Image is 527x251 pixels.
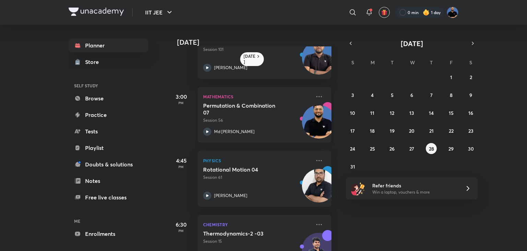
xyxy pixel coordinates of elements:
p: Chemistry [203,220,311,229]
button: August 12, 2025 [387,107,398,118]
img: streak [423,9,430,16]
button: August 9, 2025 [465,89,476,100]
button: August 8, 2025 [446,89,457,100]
button: August 20, 2025 [406,125,417,136]
a: Doubts & solutions [69,157,148,171]
h5: 6:30 [167,220,195,229]
button: August 1, 2025 [446,72,457,83]
a: Company Logo [69,8,124,18]
p: Win a laptop, vouchers & more [372,189,457,195]
p: Md [PERSON_NAME] [214,129,255,135]
button: August 30, 2025 [465,143,476,154]
button: August 21, 2025 [426,125,437,136]
h5: Thermodynamics-2 -03 [203,230,289,237]
button: August 29, 2025 [446,143,457,154]
abbr: August 18, 2025 [370,128,375,134]
button: August 3, 2025 [347,89,358,100]
abbr: August 4, 2025 [371,92,374,98]
abbr: August 17, 2025 [350,128,355,134]
abbr: August 3, 2025 [351,92,354,98]
img: avatar [381,9,387,15]
button: August 6, 2025 [406,89,417,100]
h5: Rotational Motion 04 [203,166,289,173]
img: referral [351,182,365,195]
abbr: August 14, 2025 [429,110,434,116]
a: Planner [69,39,148,52]
button: August 26, 2025 [387,143,398,154]
button: August 24, 2025 [347,143,358,154]
abbr: August 1, 2025 [450,74,452,80]
a: Store [69,55,148,69]
abbr: August 2, 2025 [470,74,472,80]
abbr: Thursday [430,59,433,66]
a: Tests [69,124,148,138]
p: PM [167,165,195,169]
abbr: Saturday [469,59,472,66]
button: August 13, 2025 [406,107,417,118]
a: Playlist [69,141,148,155]
span: [DATE] [401,39,423,48]
abbr: August 13, 2025 [409,110,414,116]
button: August 28, 2025 [426,143,437,154]
abbr: August 5, 2025 [391,92,394,98]
abbr: August 7, 2025 [430,92,433,98]
button: August 10, 2025 [347,107,358,118]
button: August 23, 2025 [465,125,476,136]
abbr: Wednesday [410,59,415,66]
abbr: August 27, 2025 [409,145,414,152]
p: Session 56 [203,117,311,123]
abbr: August 20, 2025 [409,128,414,134]
button: August 18, 2025 [367,125,378,136]
a: Practice [69,108,148,122]
img: Company Logo [69,8,124,16]
button: August 16, 2025 [465,107,476,118]
button: August 14, 2025 [426,107,437,118]
abbr: August 15, 2025 [449,110,454,116]
button: August 25, 2025 [367,143,378,154]
abbr: August 30, 2025 [468,145,474,152]
p: Session 15 [203,238,311,244]
abbr: August 24, 2025 [350,145,355,152]
button: avatar [379,7,390,18]
abbr: August 16, 2025 [468,110,473,116]
p: Session 101 [203,46,311,53]
p: [PERSON_NAME] [214,193,247,199]
button: August 2, 2025 [465,72,476,83]
img: Md Afroj [447,7,458,18]
h4: [DATE] [177,38,338,46]
abbr: August 8, 2025 [450,92,453,98]
abbr: Friday [450,59,453,66]
abbr: Tuesday [391,59,394,66]
abbr: August 10, 2025 [350,110,355,116]
abbr: August 23, 2025 [468,128,473,134]
button: [DATE] [355,39,468,48]
a: Browse [69,91,148,105]
p: [PERSON_NAME] [214,65,247,71]
button: August 5, 2025 [387,89,398,100]
abbr: August 28, 2025 [429,145,434,152]
abbr: August 6, 2025 [410,92,413,98]
button: August 11, 2025 [367,107,378,118]
abbr: August 11, 2025 [370,110,374,116]
p: Mathematics [203,92,311,101]
h5: Permutation & Combination 07 [203,102,289,116]
abbr: August 9, 2025 [469,92,472,98]
button: August 22, 2025 [446,125,457,136]
h5: 3:00 [167,92,195,101]
h6: [DATE] [244,54,256,65]
a: Notes [69,174,148,188]
h5: 4:45 [167,156,195,165]
a: Free live classes [69,190,148,204]
abbr: August 19, 2025 [390,128,395,134]
abbr: August 25, 2025 [370,145,375,152]
h6: Refer friends [372,182,457,189]
p: Session 61 [203,174,311,181]
button: August 31, 2025 [347,161,358,172]
a: Enrollments [69,227,148,241]
abbr: August 22, 2025 [449,128,454,134]
abbr: Sunday [351,59,354,66]
p: PM [167,229,195,233]
abbr: August 26, 2025 [389,145,395,152]
abbr: August 12, 2025 [390,110,394,116]
h6: ME [69,215,148,227]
